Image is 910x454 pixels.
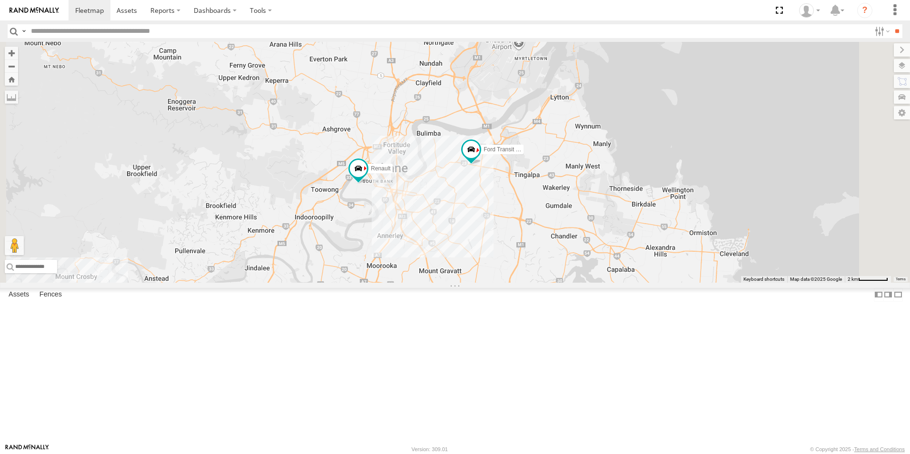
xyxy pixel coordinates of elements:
[743,276,784,283] button: Keyboard shortcuts
[883,288,893,302] label: Dock Summary Table to the Right
[5,47,18,59] button: Zoom in
[412,446,448,452] div: Version: 309.01
[848,276,858,282] span: 2 km
[796,3,823,18] div: Darren Ward
[10,7,59,14] img: rand-logo.svg
[896,277,906,281] a: Terms (opens in new tab)
[4,288,34,301] label: Assets
[35,288,67,301] label: Fences
[874,288,883,302] label: Dock Summary Table to the Left
[5,444,49,454] a: Visit our Website
[5,236,24,255] button: Drag Pegman onto the map to open Street View
[854,446,905,452] a: Terms and Conditions
[371,165,390,172] span: Renault
[845,276,891,283] button: Map Scale: 2 km per 59 pixels
[894,106,910,119] label: Map Settings
[484,146,531,153] span: Ford Transit (New)
[5,59,18,73] button: Zoom out
[790,276,842,282] span: Map data ©2025 Google
[810,446,905,452] div: © Copyright 2025 -
[5,73,18,86] button: Zoom Home
[5,90,18,104] label: Measure
[893,288,903,302] label: Hide Summary Table
[20,24,28,38] label: Search Query
[857,3,872,18] i: ?
[871,24,891,38] label: Search Filter Options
